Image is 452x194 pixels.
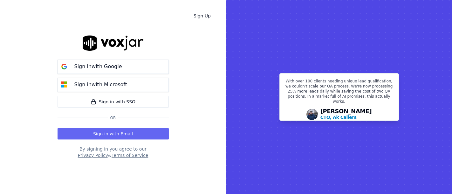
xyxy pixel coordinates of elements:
[112,152,148,158] button: Terms of Service
[58,146,169,158] div: By signing in you agree to our &
[58,60,169,74] button: Sign inwith Google
[83,36,144,50] img: logo
[188,10,216,22] a: Sign Up
[74,81,127,88] p: Sign in with Microsoft
[320,108,372,120] div: [PERSON_NAME]
[58,78,71,91] img: microsoft Sign in button
[58,96,169,108] a: Sign in with SSO
[284,79,395,107] p: With over 100 clients needing unique lead qualification, we couldn't scale our QA process. We're ...
[58,78,169,92] button: Sign inwith Microsoft
[74,63,122,70] p: Sign in with Google
[108,115,119,120] span: Or
[320,114,357,120] p: CTO, Ak Callers
[78,152,108,158] button: Privacy Policy
[58,128,169,139] button: Sign in with Email
[58,60,71,73] img: google Sign in button
[306,109,318,120] img: Avatar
